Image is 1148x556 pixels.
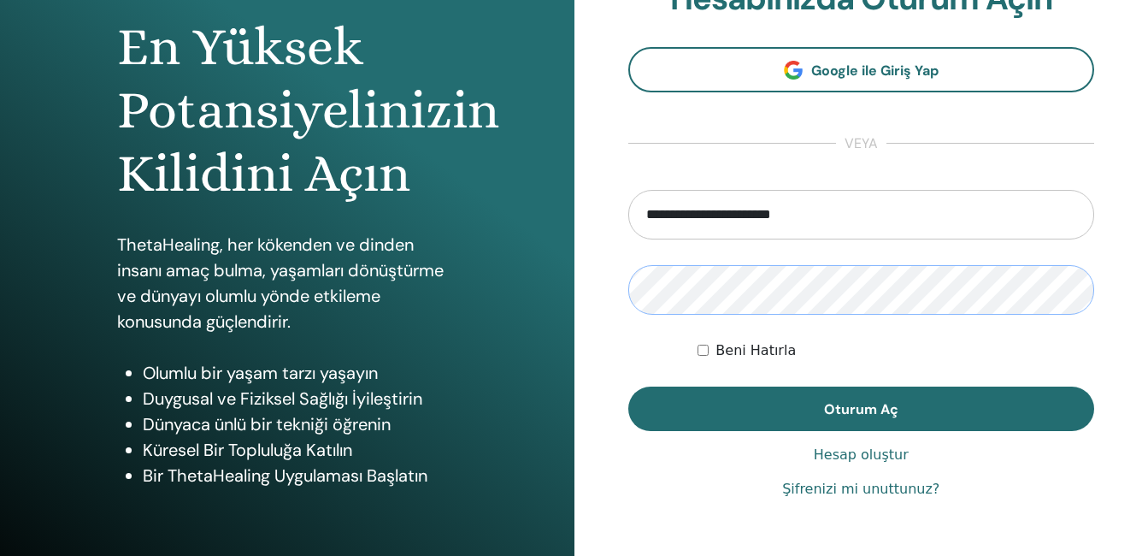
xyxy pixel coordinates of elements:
[836,133,886,154] span: veya
[143,463,457,488] li: Bir ThetaHealing Uygulaması Başlatın
[143,411,457,437] li: Dünyaca ünlü bir tekniği öğrenin
[143,437,457,463] li: Küresel Bir Topluluğa Katılın
[143,360,457,386] li: Olumlu bir yaşam tarzı yaşayın
[715,340,796,361] label: Beni Hatırla
[698,340,1094,361] div: Keep me authenticated indefinitely or until I manually logout
[628,47,1095,92] a: Google ile Giriş Yap
[628,387,1095,431] button: Oturum Aç
[117,232,457,334] p: ThetaHealing, her kökenden ve dinden insanı amaç bulma, yaşamları dönüştürme ve dünyayı olumlu yö...
[814,445,909,465] a: Hesap oluştur
[782,479,939,500] a: Şifrenizi mi unuttunuz?
[811,62,939,80] span: Google ile Giriş Yap
[824,400,898,418] span: Oturum Aç
[143,386,457,411] li: Duygusal ve Fiziksel Sağlığı İyileştirin
[117,15,457,206] h1: En Yüksek Potansiyelinizin Kilidini Açın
